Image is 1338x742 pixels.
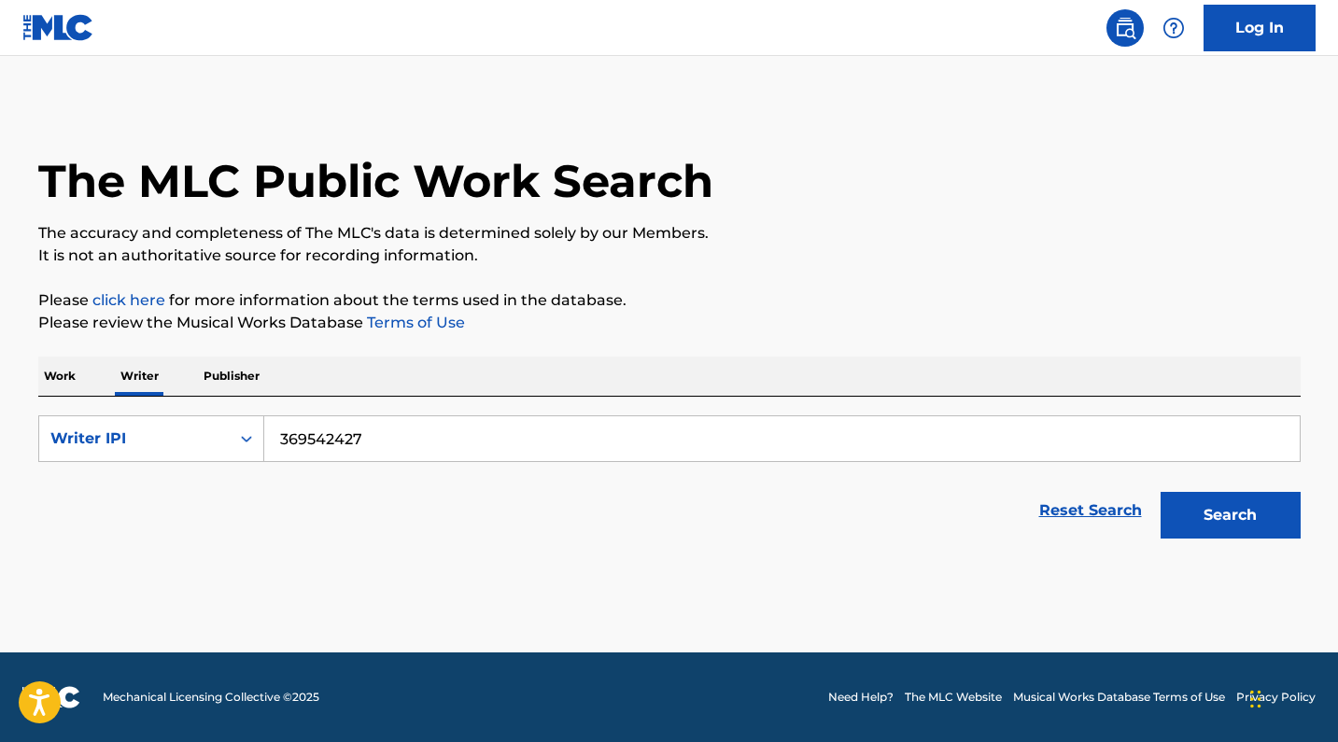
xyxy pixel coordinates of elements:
[198,357,265,396] p: Publisher
[38,289,1301,312] p: Please for more information about the terms used in the database.
[1030,490,1151,531] a: Reset Search
[1013,689,1225,706] a: Musical Works Database Terms of Use
[1245,652,1338,742] iframe: Chat Widget
[115,357,164,396] p: Writer
[22,686,80,708] img: logo
[1250,671,1261,727] div: Drag
[38,415,1301,548] form: Search Form
[1236,689,1316,706] a: Privacy Policy
[1204,5,1316,51] a: Log In
[1106,9,1144,47] a: Public Search
[38,357,81,396] p: Work
[103,689,319,706] span: Mechanical Licensing Collective © 2025
[38,222,1301,245] p: The accuracy and completeness of The MLC's data is determined solely by our Members.
[1114,17,1136,39] img: search
[38,153,713,209] h1: The MLC Public Work Search
[1162,17,1185,39] img: help
[1155,9,1192,47] div: Help
[38,312,1301,334] p: Please review the Musical Works Database
[905,689,1002,706] a: The MLC Website
[22,14,94,41] img: MLC Logo
[363,314,465,331] a: Terms of Use
[1161,492,1301,539] button: Search
[38,245,1301,267] p: It is not an authoritative source for recording information.
[92,291,165,309] a: click here
[50,427,218,450] div: Writer IPI
[828,689,894,706] a: Need Help?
